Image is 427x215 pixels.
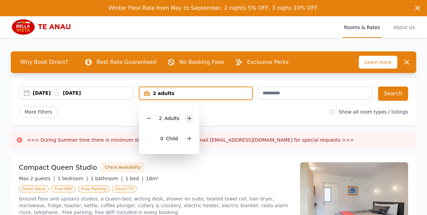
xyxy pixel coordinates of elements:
span: 1 bathroom | [90,176,123,181]
p: No Booking Fees [179,58,224,66]
span: Free Parking [78,186,109,192]
h3: <<< During Summer time there is minimum stay requirement, please email [EMAIL_ADDRESS][DOMAIN_NAM... [27,137,354,143]
span: 1 bed | [125,176,143,181]
span: Child [166,136,178,141]
span: Adult s [165,116,180,121]
span: Smart TV [112,186,137,192]
span: Great Value [19,186,49,192]
span: 0 [160,136,163,141]
div: 2 adults [139,90,252,97]
p: Best Rate Guaranteed [97,58,156,66]
img: Bella Vista Te Anau [11,19,76,35]
a: About Us [392,16,416,38]
button: Search [378,87,408,101]
span: More Filters [19,106,58,118]
a: Rooms & Rates [343,16,381,38]
div: [DATE] [DATE] [33,90,133,96]
span: 1 bedroom | [58,176,88,181]
label: Show all room types / listings [339,109,408,115]
span: Learn more [359,56,397,69]
span: 2 [159,116,162,121]
span: 18m² [146,176,159,181]
span: Winter Flexi Rate from May to September, 2 nights 5% OFF, 3 nighs 10% OFF. [109,5,318,11]
button: Check Availability [101,162,144,172]
p: Exclusive Perks [247,58,289,66]
h3: Compact Queen Studio [19,163,97,172]
span: Why Book Direct? [15,55,74,69]
span: Free WiFi [51,186,76,192]
span: Max 2 guests | [19,176,55,181]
